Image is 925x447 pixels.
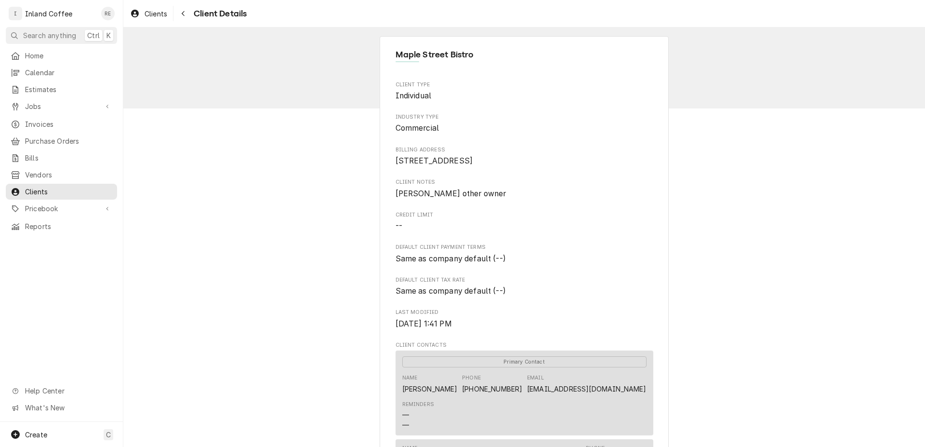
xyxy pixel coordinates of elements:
a: Home [6,48,117,64]
div: Ruth Easley's Avatar [101,7,115,20]
div: Default Client Tax Rate [396,276,653,297]
div: Email [527,374,646,393]
span: K [106,30,111,41]
button: Search anythingCtrlK [6,27,117,44]
div: Client Type [396,81,653,102]
span: Client Notes [396,188,653,200]
span: Search anything [23,30,76,41]
div: RE [101,7,115,20]
span: Client Details [191,7,247,20]
a: Go to Jobs [6,98,117,114]
a: Go to Help Center [6,383,117,399]
span: Calendar [25,68,112,78]
span: Default Client Tax Rate [396,276,653,284]
a: Go to Pricebook [6,201,117,217]
div: Phone [462,374,481,382]
div: Industry Type [396,113,653,134]
span: Industry Type [396,113,653,121]
span: Industry Type [396,122,653,134]
div: — [402,410,409,420]
span: Commercial [396,123,439,133]
a: Purchase Orders [6,133,117,149]
div: Billing Address [396,146,653,167]
span: Bills [25,153,112,163]
span: Billing Address [396,155,653,167]
span: Estimates [25,84,112,95]
span: Credit Limit [396,220,653,232]
a: Go to What's New [6,400,117,416]
span: Primary Contact [402,356,647,367]
span: [PERSON_NAME] other owner [396,189,506,198]
span: C [106,430,111,440]
span: Vendors [25,170,112,180]
a: Calendar [6,65,117,81]
span: Default Client Payment Terms [396,253,653,265]
span: What's New [25,403,111,413]
a: Vendors [6,167,117,183]
span: Same as company default (--) [396,254,506,263]
span: Purchase Orders [25,136,112,146]
div: Client Notes [396,178,653,199]
div: Primary [402,356,647,367]
div: Last Modified [396,309,653,329]
a: [EMAIL_ADDRESS][DOMAIN_NAME] [527,385,646,393]
div: Email [527,374,544,382]
div: Name [402,374,458,393]
span: Client Contacts [396,341,653,349]
div: [PERSON_NAME] [402,384,458,394]
div: Inland Coffee [25,9,72,19]
span: Help Center [25,386,111,396]
span: [STREET_ADDRESS] [396,156,473,165]
span: Client Type [396,90,653,102]
a: Clients [6,184,117,200]
span: Client Type [396,81,653,89]
span: Individual [396,91,432,100]
span: Ctrl [87,30,100,41]
div: Client Information [396,48,653,69]
span: Default Client Payment Terms [396,244,653,251]
span: [DATE] 1:41 PM [396,319,452,328]
span: Billing Address [396,146,653,154]
span: Client Notes [396,178,653,186]
span: Jobs [25,101,98,111]
span: Clients [25,187,112,197]
a: [PHONE_NUMBER] [462,385,522,393]
div: Default Client Payment Terms [396,244,653,264]
span: -- [396,221,402,230]
a: Invoices [6,116,117,132]
div: Phone [462,374,522,393]
button: Navigate back [175,6,191,21]
span: Default Client Tax Rate [396,285,653,297]
a: Bills [6,150,117,166]
a: Clients [126,6,171,22]
div: Contact [396,351,653,435]
div: Credit Limit [396,211,653,232]
span: Reports [25,221,112,231]
span: Create [25,431,47,439]
span: Last Modified [396,309,653,316]
span: Last Modified [396,318,653,330]
span: Same as company default (--) [396,286,506,296]
span: Home [25,51,112,61]
div: Reminders [402,401,434,408]
div: I [9,7,22,20]
span: Pricebook [25,203,98,214]
div: — [402,420,409,430]
span: Clients [145,9,167,19]
span: Name [396,48,653,61]
a: Reports [6,218,117,234]
a: Estimates [6,81,117,97]
span: Credit Limit [396,211,653,219]
span: Invoices [25,119,112,129]
div: Name [402,374,418,382]
div: Reminders [402,401,434,430]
